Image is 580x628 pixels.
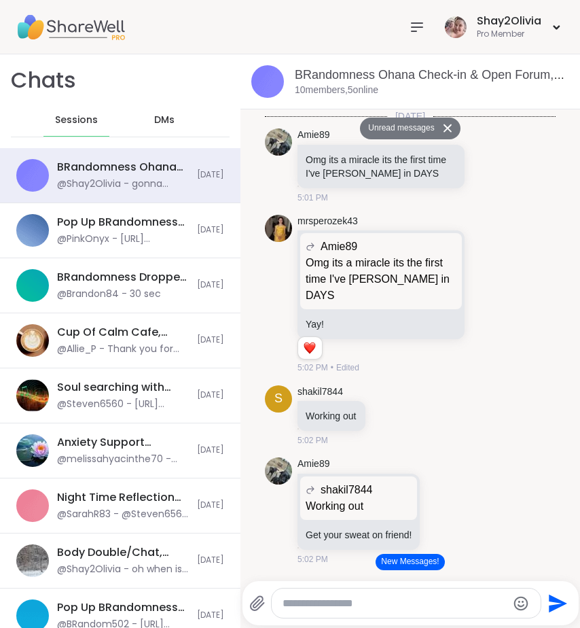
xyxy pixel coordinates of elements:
img: Soul searching with music -Special topic edition! , Sep 08 [16,379,49,412]
p: Get your sweat on friend! [306,528,412,542]
img: Pop Up BRandomness Last Call, Sep 07 [16,214,49,247]
button: Reactions: love [302,343,316,353]
div: Pop Up BRandomness Last Call, [DATE] [57,215,189,230]
img: Body Double/Chat, Sep 08 [16,544,49,577]
img: ShareWell Nav Logo [16,3,125,51]
span: [DATE] [197,500,224,511]
img: Shay2Olivia [445,16,467,38]
span: [DATE] [197,444,224,456]
img: BRandomness Ohana Check-in & Open Forum, Sep 08 [16,159,49,192]
span: 5:02 PM [297,434,328,447]
div: @Allie_P - Thank you for your kind words. I will see you soon. You are in good hands. ❤️ [57,343,189,356]
div: @Shay2Olivia - oh when is that [57,563,189,576]
a: mrsperozek43 [297,215,358,228]
button: Unread messages [360,118,438,139]
div: @melissahyacinthe70 - Thank you all [57,453,189,466]
span: s [274,389,283,408]
a: Amie89 [297,457,329,471]
div: Soul searching with music -Special topic edition! , [DATE] [57,380,189,395]
span: [DATE] [197,169,224,181]
img: Night Time Reflection and/or Body Doubling, Sep 07 [16,489,49,522]
p: Omg its a miracle its the first time I've [PERSON_NAME] in DAYS [306,255,456,304]
div: Body Double/Chat, [DATE] [57,545,189,560]
textarea: Type your message [283,597,507,610]
div: Pop Up BRandomness Open Forum, [DATE] [57,600,189,615]
a: BRandomness Ohana Check-in & Open Forum, [DATE] [295,68,564,99]
div: @Brandon84 - 30 sec [57,287,161,301]
img: BRandomness Ohana Check-in & Open Forum, Sep 08 [251,65,284,98]
a: shakil7844 [297,385,343,399]
p: 10 members, 5 online [295,84,378,97]
span: 5:02 PM [297,362,328,374]
span: Amie89 [321,239,357,255]
div: BRandomness Ohana Check-in & Open Forum, [DATE] [57,160,189,175]
span: [DATE] [387,109,433,123]
span: DMs [154,114,175,127]
div: @PinkOnyx - [URL][DOMAIN_NAME] [57,232,189,246]
img: https://sharewell-space-live.sfo3.digitaloceanspaces.com/user-generated/c3bd44a5-f966-4702-9748-c... [265,128,292,156]
span: 5:01 PM [297,192,328,204]
span: Sessions [55,114,98,127]
p: Yay! [306,317,456,331]
img: BRandomness Dropped Connections & Fall Emojis, Sep 08 [16,269,49,302]
div: BRandomness Dropped Connections & Fall Emojis, [DATE] [57,270,189,285]
div: Reaction list [298,337,322,359]
div: Shay2Olivia [477,14,541,29]
img: https://sharewell-space-live.sfo3.digitaloceanspaces.com/user-generated/c3bd44a5-f966-4702-9748-c... [265,457,292,485]
img: https://sharewell-space-live.sfo3.digitaloceanspaces.com/user-generated/ced7abe1-258a-45b1-9815-8... [265,215,292,242]
span: [DATE] [197,555,224,566]
button: Send [541,588,572,618]
div: Night Time Reflection and/or Body Doubling, [DATE] [57,490,189,505]
div: @Shay2Olivia - gonna hope shower guys, have a great night if I dont see any on next sessions [57,177,189,191]
span: [DATE] [197,334,224,346]
span: • [331,362,333,374]
button: Emoji picker [513,595,529,612]
p: Omg its a miracle its the first time I've [PERSON_NAME] in DAYS [306,153,456,180]
p: Working out [306,409,357,423]
span: [DATE] [197,279,224,291]
div: Pro Member [477,29,541,40]
span: shakil7844 [321,482,373,498]
a: Amie89 [297,128,329,142]
img: Cup Of Calm Cafe, Sep 08 [16,324,49,357]
span: 5:02 PM [297,553,328,565]
span: [DATE] [197,389,224,401]
h1: Chats [11,65,76,96]
span: [DATE] [197,610,224,621]
iframe: Spotlight [171,114,182,125]
img: Anxiety Support Squad- Living with Health Issues, Sep 08 [16,434,49,467]
p: Working out [306,498,412,514]
div: Cup Of Calm Cafe, [DATE] [57,325,189,340]
span: Edited [336,362,359,374]
div: @Steven6560 - [URL][DOMAIN_NAME] [57,398,189,411]
div: @SarahR83 - @Steven6560 Hey, it won't let me dm you first... Thx sharewell tech issues... can you... [57,508,189,521]
div: Anxiety Support Squad- Living with Health Issues, [DATE] [57,435,189,450]
span: [DATE] [197,224,224,236]
button: New Messages! [376,554,444,570]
